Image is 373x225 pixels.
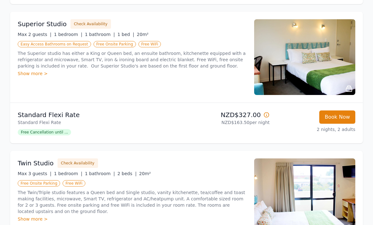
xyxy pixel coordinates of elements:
[18,180,60,187] span: Free Onsite Parking
[138,41,161,47] span: Free WiFi
[189,110,270,119] p: NZD$327.00
[18,129,71,135] span: Free Cancellation until ...
[94,41,136,47] span: Free Onsite Parking
[85,32,115,37] span: 1 bathroom |
[18,189,247,215] p: The Twin/Triple studio features a Queen bed and Single studio, vanity kitchenette, tea/coffee and...
[18,159,54,168] h3: Twin Studio
[319,110,355,124] button: Book Now
[117,171,137,176] span: 2 beds |
[18,119,184,126] p: Standard Flexi Rate
[70,19,111,29] button: Check Availability
[189,119,270,126] p: NZD$163.50 per night
[58,158,98,168] button: Check Availability
[18,171,52,176] span: Max 3 guests |
[63,180,85,187] span: Free WiFi
[85,171,115,176] span: 1 bathroom |
[18,216,247,222] div: Show more >
[54,32,83,37] span: 1 bedroom |
[18,110,184,119] p: Standard Flexi Rate
[117,32,134,37] span: 1 bed |
[54,171,83,176] span: 1 bedroom |
[18,41,91,47] span: Easy Access Bathrooms on Request
[137,32,149,37] span: 20m²
[18,70,247,77] div: Show more >
[139,171,151,176] span: 20m²
[18,20,67,28] h3: Superior Studio
[18,32,52,37] span: Max 2 guests |
[18,50,247,69] p: The Superior studio has either a King or Queen bed, an ensuite bathroom, kitchenette equipped wit...
[275,126,355,133] p: 2 nights, 2 adults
